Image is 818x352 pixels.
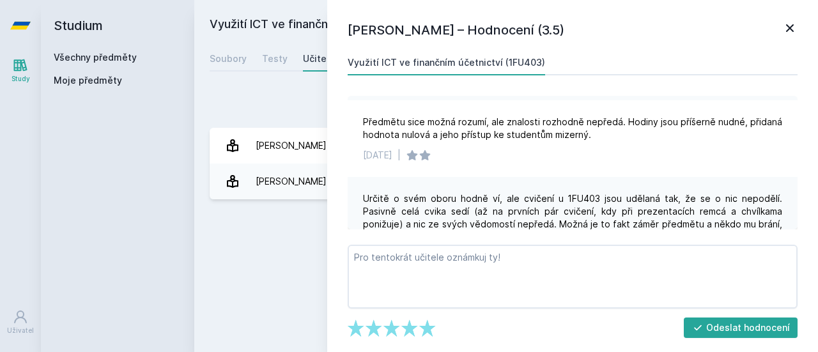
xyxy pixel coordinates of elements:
[210,15,660,36] h2: Využití ICT ve finančním účetnictví (1FU403)
[303,46,335,72] a: Učitelé
[54,74,122,87] span: Moje předměty
[363,149,392,162] div: [DATE]
[363,116,782,141] div: Předmětu sice možná rozumí, ale znalosti rozhodně nepředá. Hodiny jsou příšerně nudné, přidaná ho...
[303,52,335,65] div: Učitelé
[54,52,137,63] a: Všechny předměty
[210,52,247,65] div: Soubory
[256,169,327,194] div: [PERSON_NAME]
[256,133,327,158] div: [PERSON_NAME]
[210,164,803,199] a: [PERSON_NAME] 5 hodnocení 4.6
[210,128,803,164] a: [PERSON_NAME] 6 hodnocení 3.5
[397,149,401,162] div: |
[12,74,30,84] div: Study
[262,46,288,72] a: Testy
[3,51,38,90] a: Study
[210,46,247,72] a: Soubory
[363,192,782,243] div: Určitě o svém oboru hodně ví, ale cvičení u 1FU403 jsou udělaná tak, že se o nic nepodělí. Pasivn...
[3,303,38,342] a: Uživatel
[262,52,288,65] div: Testy
[7,326,34,335] div: Uživatel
